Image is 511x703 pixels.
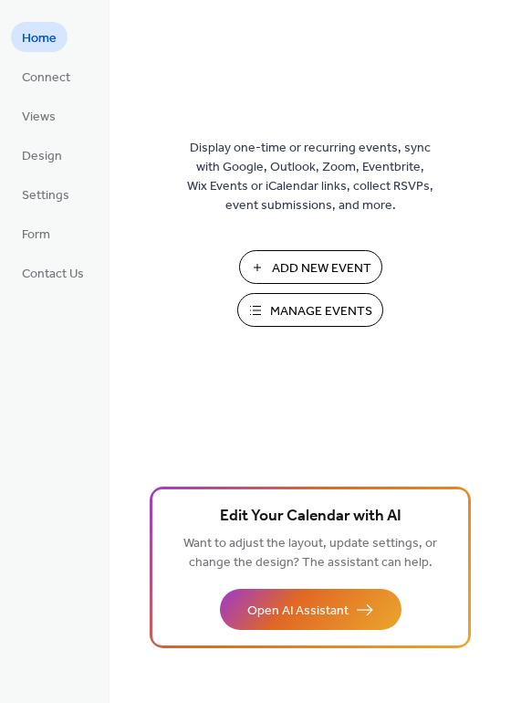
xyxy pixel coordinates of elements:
span: Connect [22,68,70,88]
span: Home [22,29,57,48]
a: Design [11,140,73,170]
span: Manage Events [270,302,372,321]
a: Home [11,22,68,52]
span: Open AI Assistant [247,602,349,621]
a: Form [11,218,61,248]
span: Contact Us [22,265,84,284]
span: Design [22,147,62,166]
span: Form [22,226,50,245]
span: Display one-time or recurring events, sync with Google, Outlook, Zoom, Eventbrite, Wix Events or ... [187,139,433,215]
a: Connect [11,61,81,91]
a: Contact Us [11,257,95,288]
a: Views [11,100,67,131]
button: Manage Events [237,293,383,327]
span: Want to adjust the layout, update settings, or change the design? The assistant can help. [183,531,437,575]
span: Settings [22,186,69,205]
a: Settings [11,179,80,209]
span: Edit Your Calendar with AI [220,504,401,530]
button: Open AI Assistant [220,589,401,630]
span: Views [22,108,56,127]
button: Add New Event [239,250,382,284]
span: Add New Event [272,259,371,278]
